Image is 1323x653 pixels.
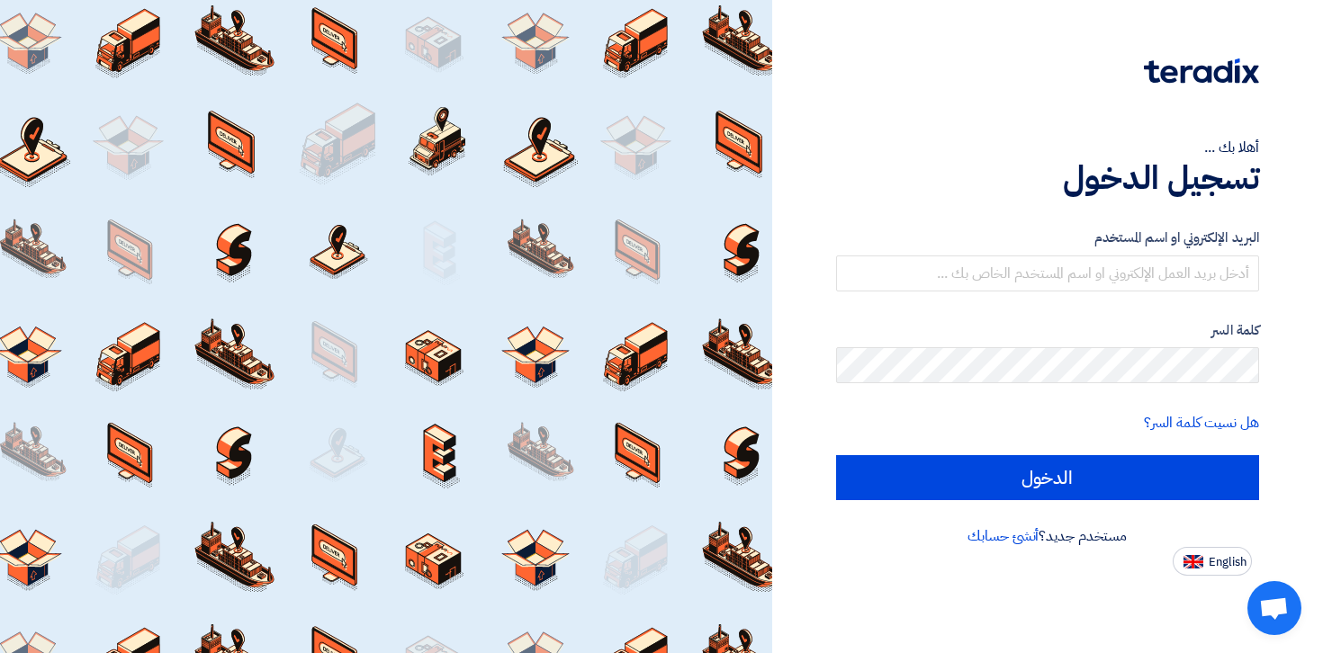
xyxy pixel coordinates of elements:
[836,525,1260,547] div: مستخدم جديد؟
[1173,547,1252,576] button: English
[836,137,1260,158] div: أهلا بك ...
[836,255,1260,291] input: أدخل بريد العمل الإلكتروني او اسم المستخدم الخاص بك ...
[1183,555,1203,568] img: en-US.png
[836,158,1260,198] h1: تسجيل الدخول
[1144,58,1259,84] img: Teradix logo
[1144,412,1259,434] a: هل نسيت كلمة السر؟
[1209,556,1246,568] span: English
[836,455,1260,500] input: الدخول
[967,525,1039,547] a: أنشئ حسابك
[1247,581,1301,635] a: Open chat
[836,228,1260,248] label: البريد الإلكتروني او اسم المستخدم
[836,320,1260,341] label: كلمة السر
